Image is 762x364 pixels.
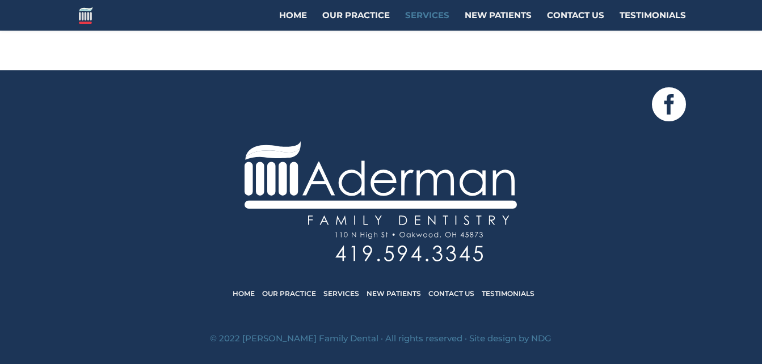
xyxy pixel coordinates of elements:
a: Services [405,11,449,31]
a: Services [323,289,359,298]
a: Contact Us [547,11,604,31]
a: Testimonials [620,11,686,31]
a: Testimonials [482,289,534,298]
img: Aderman Family Dentistry [79,7,92,23]
img: aderman-logo-phone-number-white-on-transparent-vector [335,246,483,261]
a: Our Practice [262,289,316,298]
a: New Patients [465,11,532,31]
img: aderman-logo-white-on-transparent-vector [245,141,517,225]
a: Home [233,289,255,298]
a: Contact Us [428,289,474,298]
a:  [652,109,686,122]
a: New Patients [367,289,421,298]
img: aderman-logo-address-white-on-transparent-vector [335,232,483,239]
p: © 2022 [PERSON_NAME] Family Dental · All rights reserved · Site design by NDG [93,331,668,347]
span:  [652,87,686,121]
a: Home [279,11,307,31]
a: Our Practice [322,11,390,31]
